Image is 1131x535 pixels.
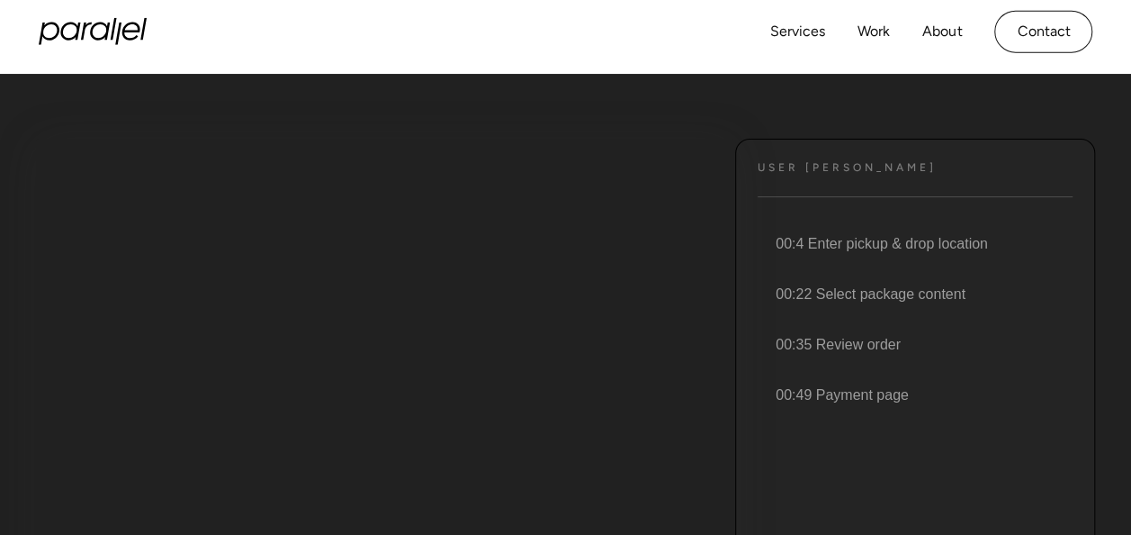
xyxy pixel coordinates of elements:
a: home [39,18,147,45]
h4: User [PERSON_NAME] [758,161,937,175]
li: 00:49 Payment page [754,370,1073,421]
a: About [922,19,962,45]
li: 00:22 Select package content [754,269,1073,320]
a: Contact [994,11,1092,53]
li: 00:35 Review order [754,320,1073,370]
a: Services [770,19,825,45]
a: Work [857,19,890,45]
li: 00:4 Enter pickup & drop location [754,219,1073,269]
